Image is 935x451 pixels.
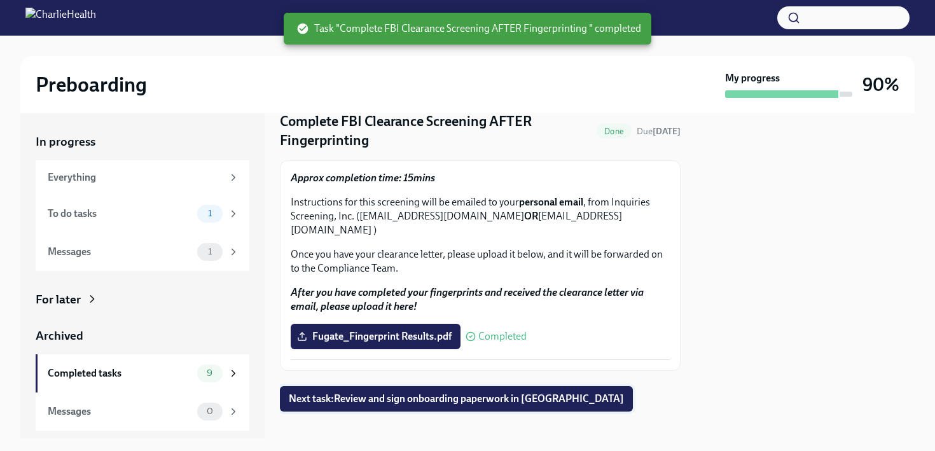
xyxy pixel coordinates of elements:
p: Instructions for this screening will be emailed to your , from Inquiries Screening, Inc. ([EMAIL_... [291,195,670,237]
span: 0 [199,406,221,416]
h3: 90% [862,73,899,96]
strong: Approx completion time: 15mins [291,172,435,184]
a: Everything [36,160,249,195]
a: Archived [36,328,249,344]
span: Task "Complete FBI Clearance Screening AFTER Fingerprinting " completed [296,22,641,36]
div: Messages [48,405,192,419]
div: Messages [48,245,192,259]
h4: Complete FBI Clearance Screening AFTER Fingerprinting [280,112,592,150]
a: To do tasks1 [36,195,249,233]
span: Next task : Review and sign onboarding paperwork in [GEOGRAPHIC_DATA] [289,392,624,405]
div: For later [36,291,81,308]
a: Messages1 [36,233,249,271]
span: Fugate_Fingerprint Results.pdf [300,330,452,343]
div: To do tasks [48,207,192,221]
h2: Preboarding [36,72,147,97]
strong: My progress [725,71,780,85]
div: Completed tasks [48,366,192,380]
strong: [DATE] [653,126,681,137]
div: Everything [48,170,223,184]
span: 9 [199,368,220,378]
strong: After you have completed your fingerprints and received the clearance letter via email, please up... [291,286,644,312]
a: For later [36,291,249,308]
a: Messages0 [36,392,249,431]
span: Completed [478,331,527,342]
span: September 27th, 2025 09:00 [637,125,681,137]
span: Due [637,126,681,137]
label: Fugate_Fingerprint Results.pdf [291,324,461,349]
p: Once you have your clearance letter, please upload it below, and it will be forwarded on to the C... [291,247,670,275]
img: CharlieHealth [25,8,96,28]
strong: OR [524,210,538,222]
span: 1 [200,209,219,218]
span: Done [597,127,632,136]
span: 1 [200,247,219,256]
a: In progress [36,134,249,150]
strong: personal email [519,196,583,208]
a: Completed tasks9 [36,354,249,392]
button: Next task:Review and sign onboarding paperwork in [GEOGRAPHIC_DATA] [280,386,633,412]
